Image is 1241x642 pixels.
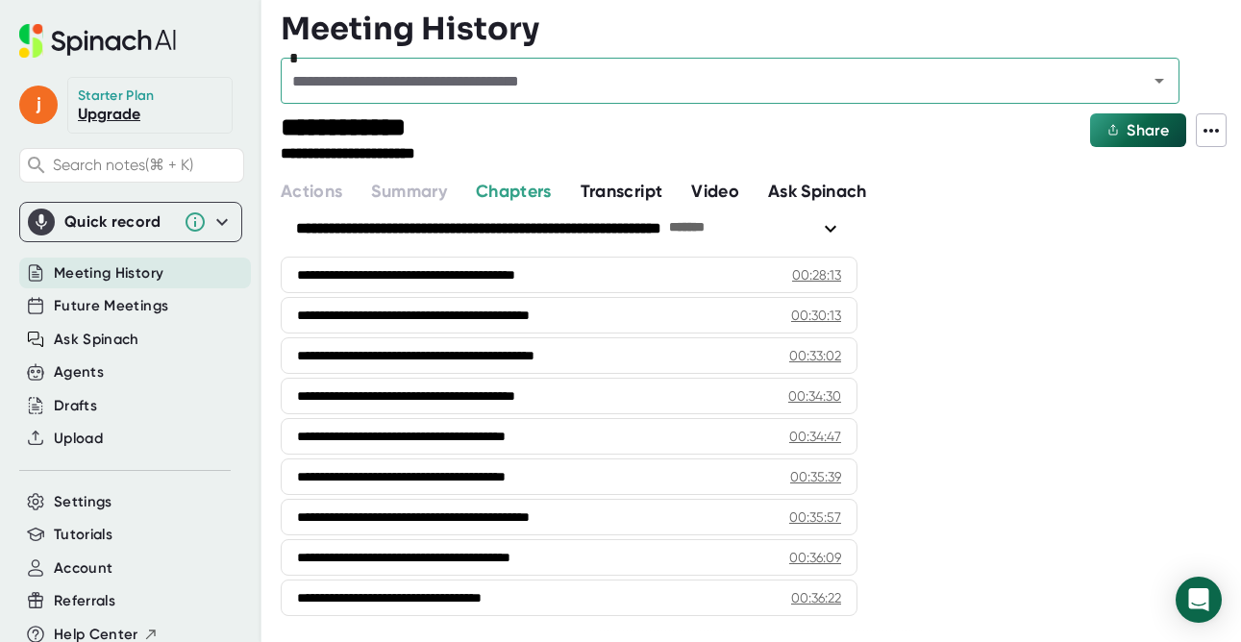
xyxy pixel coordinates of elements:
span: Ask Spinach [768,181,867,202]
button: Agents [54,361,104,383]
div: 00:33:02 [789,346,841,365]
button: Chapters [476,179,552,205]
span: Share [1127,121,1169,139]
div: 00:36:22 [791,588,841,607]
h3: Meeting History [281,11,539,47]
span: j [19,86,58,124]
span: Search notes (⌘ + K) [53,156,238,174]
div: 00:34:47 [789,427,841,446]
div: Open Intercom Messenger [1176,577,1222,623]
button: Upload [54,428,103,450]
button: Tutorials [54,524,112,546]
div: 00:36:09 [789,548,841,567]
button: Video [691,179,739,205]
button: Settings [54,491,112,513]
button: Drafts [54,395,97,417]
div: Starter Plan [78,87,155,105]
span: Actions [281,181,342,202]
div: Quick record [64,212,174,232]
a: Upgrade [78,105,140,123]
button: Actions [281,179,342,205]
button: Transcript [581,179,663,205]
button: Open [1146,67,1173,94]
button: Referrals [54,590,115,612]
button: Ask Spinach [54,329,139,351]
span: Chapters [476,181,552,202]
button: Meeting History [54,262,163,284]
div: 00:35:39 [790,467,841,486]
button: Ask Spinach [768,179,867,205]
div: 00:28:13 [792,265,841,284]
div: 00:35:57 [789,507,841,527]
button: Summary [371,179,446,205]
span: Summary [371,181,446,202]
span: Transcript [581,181,663,202]
button: Share [1090,113,1186,147]
button: Future Meetings [54,295,168,317]
button: Account [54,557,112,580]
span: Video [691,181,739,202]
div: Quick record [28,203,234,241]
div: 00:30:13 [791,306,841,325]
div: 00:34:30 [788,386,841,406]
